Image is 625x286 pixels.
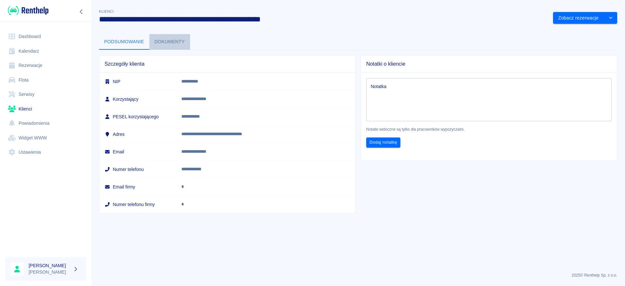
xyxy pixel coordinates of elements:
[99,272,617,278] p: 2025 © Renthelp Sp. z o.o.
[366,61,612,67] span: Notatki o kliencie
[5,87,86,102] a: Serwisy
[104,166,171,173] h6: Numer telefonu
[99,9,114,13] span: Klienci
[5,73,86,87] a: Flota
[5,116,86,131] a: Powiadomienia
[104,61,350,67] span: Szczegóły klienta
[366,126,612,132] p: Notatki widoczne są tylko dla pracowników wypożyczalni.
[604,12,617,24] button: drop-down
[104,149,171,155] h6: Email
[5,58,86,73] a: Rezerwacje
[104,201,171,208] h6: Numer telefonu firmy
[5,29,86,44] a: Dashboard
[5,44,86,58] a: Kalendarz
[29,262,70,269] h6: [PERSON_NAME]
[5,5,49,16] a: Renthelp logo
[104,96,171,102] h6: Korzystający
[104,131,171,137] h6: Adres
[104,184,171,190] h6: Email firmy
[104,78,171,85] h6: NIP
[366,137,400,148] button: Dodaj notatkę
[149,34,190,50] button: Dokumenty
[104,113,171,120] h6: PESEL korzystającego
[5,131,86,145] a: Widget WWW
[8,5,49,16] img: Renthelp logo
[5,102,86,116] a: Klienci
[29,269,70,276] p: [PERSON_NAME]
[99,34,149,50] button: Podsumowanie
[553,12,604,24] button: Zobacz rezerwacje
[76,7,86,16] button: Zwiń nawigację
[5,145,86,160] a: Ustawienia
